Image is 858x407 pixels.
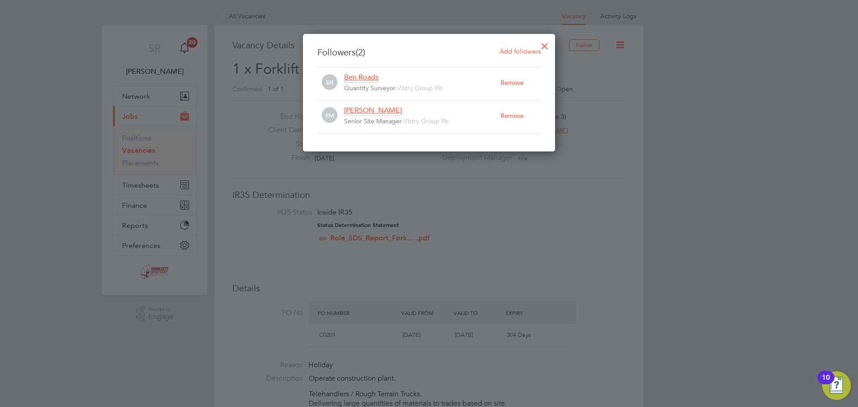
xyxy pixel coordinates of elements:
span: Vistry Group Plc [397,84,443,92]
span: - [395,84,397,92]
span: Vistry Group Plc [404,117,449,125]
button: Open Resource Center, 10 new notifications [822,371,851,400]
span: Add followers [500,47,541,55]
span: Quantity Surveyor [344,84,395,92]
span: - [402,117,404,125]
span: [PERSON_NAME] [344,106,402,115]
span: (2) [356,46,365,58]
div: Remove [500,73,541,92]
div: 10 [822,378,830,389]
div: Remove [500,106,541,126]
span: RM [322,108,337,123]
span: Ben Roads [344,73,379,82]
span: Senior Site Manager [344,117,402,125]
h3: Followers [317,46,541,58]
span: BR [322,75,337,90]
